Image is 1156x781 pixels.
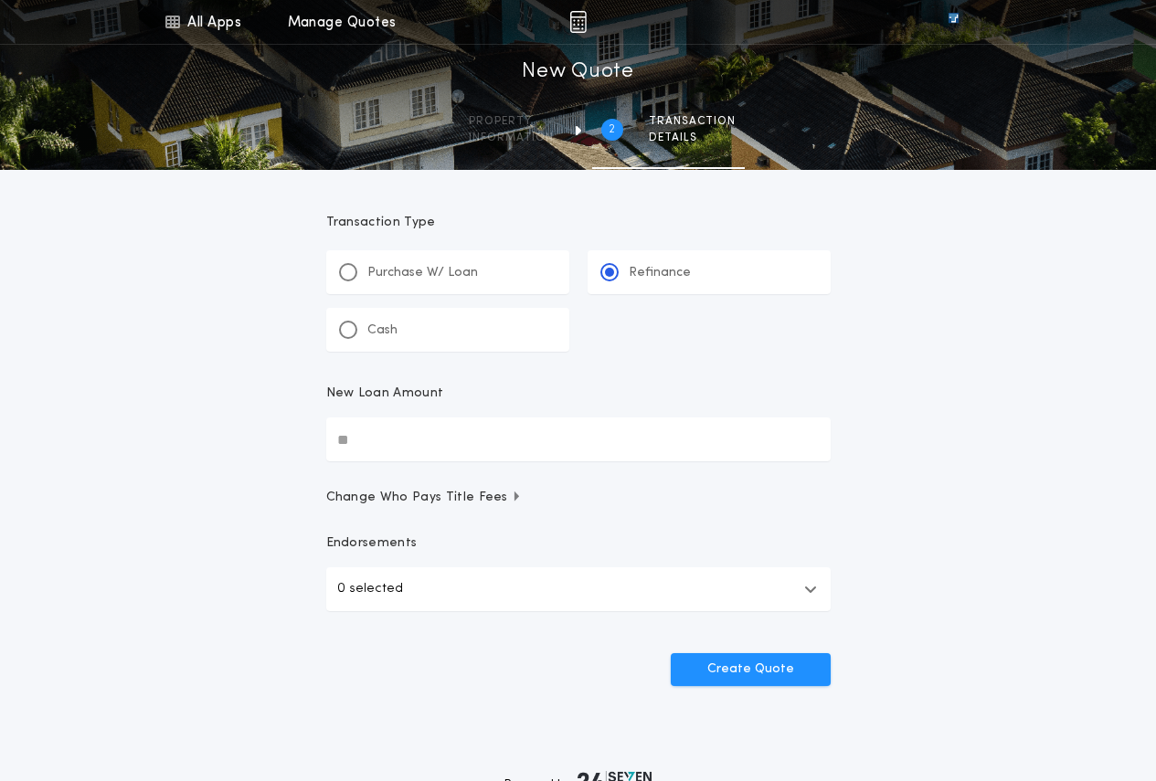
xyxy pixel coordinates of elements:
button: Create Quote [671,653,831,686]
span: information [469,131,554,145]
img: vs-icon [915,13,992,31]
h1: New Quote [522,58,633,87]
p: Cash [367,322,398,340]
button: 0 selected [326,567,831,611]
span: Change Who Pays Title Fees [326,489,523,507]
p: 0 selected [337,578,403,600]
button: Change Who Pays Title Fees [326,489,831,507]
span: Property [469,114,554,129]
p: Purchase W/ Loan [367,264,478,282]
p: Refinance [629,264,691,282]
span: details [649,131,736,145]
img: img [569,11,587,33]
h2: 2 [609,122,615,137]
p: Endorsements [326,534,831,553]
p: New Loan Amount [326,385,444,403]
p: Transaction Type [326,214,831,232]
input: New Loan Amount [326,417,831,461]
span: Transaction [649,114,736,129]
